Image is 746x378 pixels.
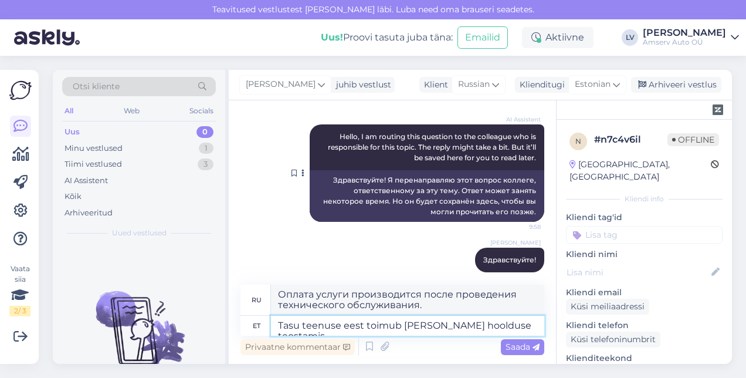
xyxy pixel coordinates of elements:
[271,316,544,336] textarea: Tasu teenuse eest toimub [PERSON_NAME] hoolduse teostamis
[321,32,343,43] b: Uus!
[506,342,540,352] span: Saada
[321,31,453,45] div: Proovi tasuta juba täna:
[575,78,611,91] span: Estonian
[497,273,541,282] span: 10:02
[457,26,508,49] button: Emailid
[566,211,723,224] p: Kliendi tag'id
[643,38,726,47] div: Amserv Auto OÜ
[65,126,80,138] div: Uus
[483,255,536,264] span: Здравствуйте!
[253,316,260,336] div: et
[566,319,723,332] p: Kliendi telefon
[331,79,391,91] div: juhib vestlust
[575,137,581,146] span: n
[419,79,448,91] div: Klient
[458,78,490,91] span: Russian
[62,103,76,119] div: All
[252,290,262,310] div: ru
[198,158,213,170] div: 3
[65,143,123,154] div: Minu vestlused
[53,270,225,376] img: No chats
[199,143,213,154] div: 1
[240,339,355,355] div: Privaatne kommentaar
[73,80,120,93] span: Otsi kliente
[65,207,113,219] div: Arhiveeritud
[246,78,316,91] span: [PERSON_NAME]
[522,27,594,48] div: Aktiivne
[566,352,723,365] p: Klienditeekond
[490,238,541,247] span: [PERSON_NAME]
[713,104,723,115] img: zendesk
[594,133,667,147] div: # n7c4v6il
[65,191,82,203] div: Kõik
[515,79,565,91] div: Klienditugi
[667,133,719,146] span: Offline
[9,306,30,316] div: 2 / 3
[643,28,726,38] div: [PERSON_NAME]
[196,126,213,138] div: 0
[566,194,723,204] div: Kliendi info
[310,170,544,222] div: Здравствуйте! Я перенаправляю этот вопрос коллеге, ответственному за эту тему. Ответ может занять...
[112,228,167,238] span: Uued vestlused
[497,222,541,231] span: 9:58
[9,79,32,102] img: Askly Logo
[65,175,108,187] div: AI Assistent
[497,115,541,124] span: AI Assistent
[631,77,721,93] div: Arhiveeri vestlus
[643,28,739,47] a: [PERSON_NAME]Amserv Auto OÜ
[569,158,711,183] div: [GEOGRAPHIC_DATA], [GEOGRAPHIC_DATA]
[566,299,649,315] div: Küsi meiliaadressi
[567,266,709,279] input: Lisa nimi
[187,103,216,119] div: Socials
[9,264,30,316] div: Vaata siia
[566,248,723,261] p: Kliendi nimi
[271,285,544,315] textarea: Оплата услуги производится после проведения технического обслуживания.
[566,332,660,347] div: Küsi telefoninumbrit
[566,286,723,299] p: Kliendi email
[622,29,638,46] div: LV
[121,103,142,119] div: Web
[328,132,538,162] span: Hello, I am routing this question to the colleague who is responsible for this topic. The reply m...
[566,226,723,244] input: Lisa tag
[65,158,122,170] div: Tiimi vestlused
